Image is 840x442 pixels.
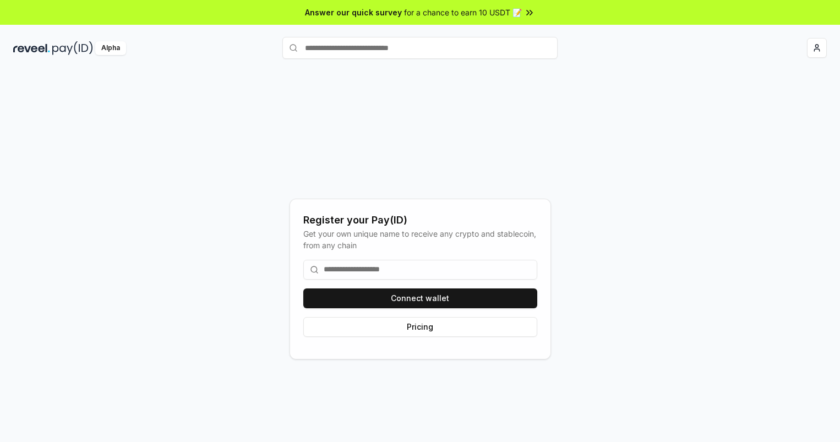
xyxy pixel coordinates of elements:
div: Get your own unique name to receive any crypto and stablecoin, from any chain [303,228,537,251]
span: for a chance to earn 10 USDT 📝 [404,7,522,18]
div: Register your Pay(ID) [303,212,537,228]
span: Answer our quick survey [305,7,402,18]
button: Pricing [303,317,537,337]
button: Connect wallet [303,288,537,308]
img: reveel_dark [13,41,50,55]
div: Alpha [95,41,126,55]
img: pay_id [52,41,93,55]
